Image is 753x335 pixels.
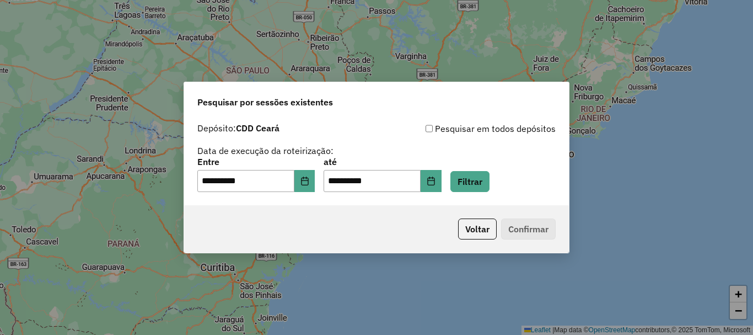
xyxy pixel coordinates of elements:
[450,171,490,192] button: Filtrar
[294,170,315,192] button: Choose Date
[376,122,556,135] div: Pesquisar em todos depósitos
[421,170,442,192] button: Choose Date
[324,155,441,168] label: até
[197,121,279,135] label: Depósito:
[236,123,279,134] strong: CDD Ceará
[197,144,334,157] label: Data de execução da roteirização:
[458,219,497,240] button: Voltar
[197,155,315,168] label: Entre
[197,95,333,109] span: Pesquisar por sessões existentes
